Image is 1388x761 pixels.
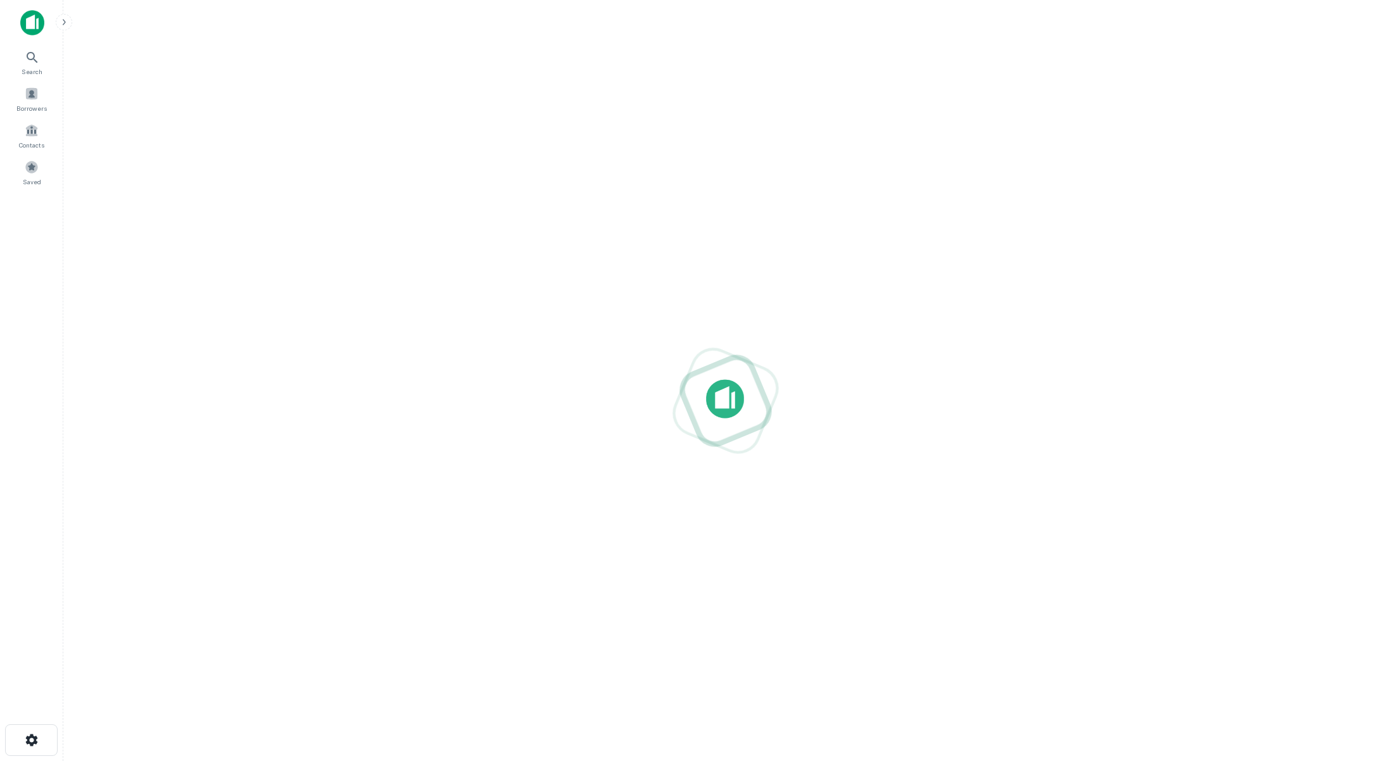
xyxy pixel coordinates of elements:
[4,118,60,153] a: Contacts
[4,155,60,189] a: Saved
[20,10,44,35] img: capitalize-icon.png
[19,140,44,150] span: Contacts
[22,66,42,77] span: Search
[16,103,47,113] span: Borrowers
[4,45,60,79] a: Search
[4,82,60,116] a: Borrowers
[23,177,41,187] span: Saved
